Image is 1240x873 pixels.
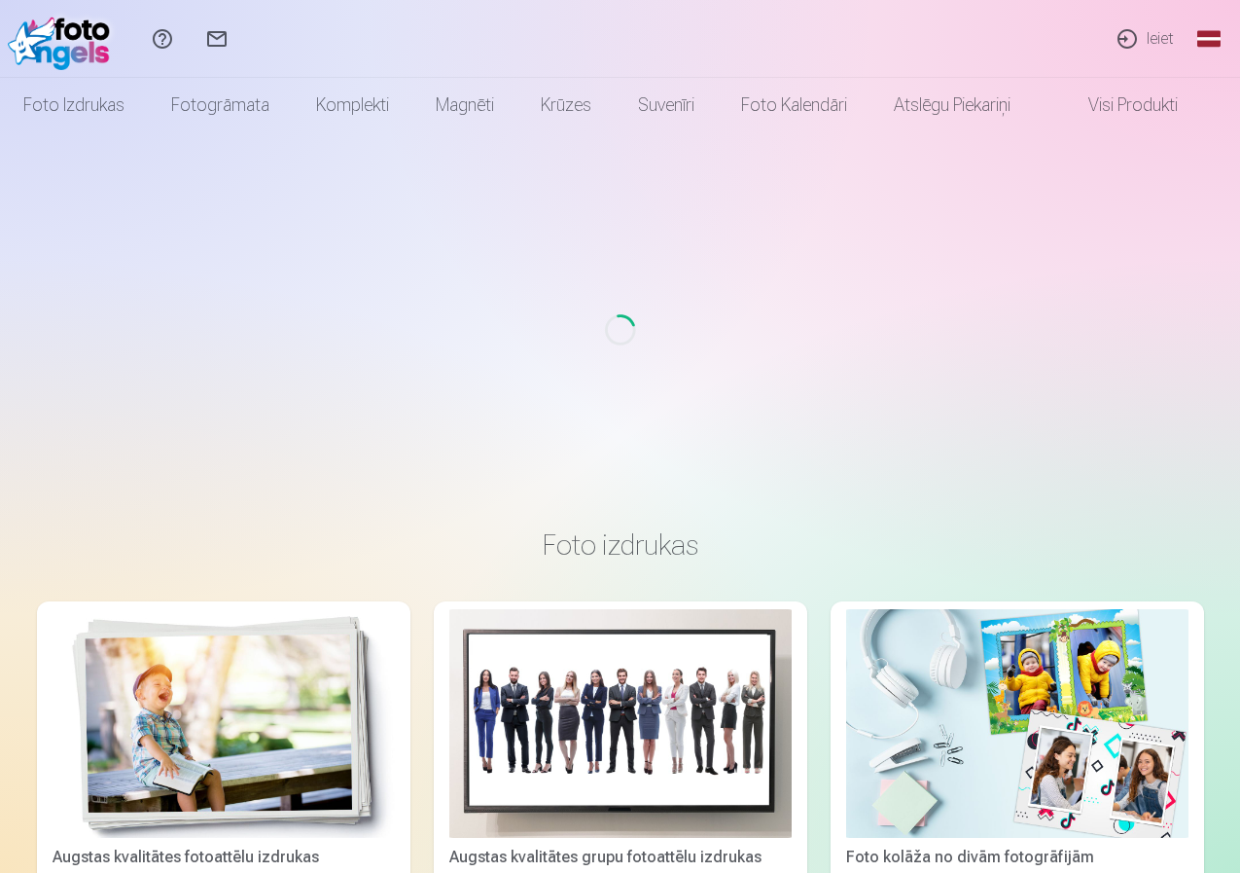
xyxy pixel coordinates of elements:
img: Augstas kvalitātes grupu fotoattēlu izdrukas [449,609,792,838]
a: Fotogrāmata [148,78,293,132]
h3: Foto izdrukas [53,527,1188,563]
div: Augstas kvalitātes grupu fotoattēlu izdrukas [442,846,799,869]
a: Foto kalendāri [718,78,870,132]
div: Foto kolāža no divām fotogrāfijām [838,846,1196,869]
a: Magnēti [412,78,517,132]
img: /fa1 [8,8,120,70]
a: Komplekti [293,78,412,132]
img: Augstas kvalitātes fotoattēlu izdrukas [53,609,395,838]
a: Suvenīri [615,78,718,132]
a: Krūzes [517,78,615,132]
img: Foto kolāža no divām fotogrāfijām [846,609,1188,838]
a: Atslēgu piekariņi [870,78,1034,132]
a: Visi produkti [1034,78,1201,132]
div: Augstas kvalitātes fotoattēlu izdrukas [45,846,403,869]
